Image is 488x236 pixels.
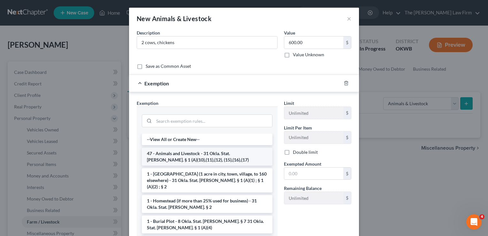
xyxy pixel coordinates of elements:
[142,216,272,233] li: 1 - Burial Plot - 8 Okla. Stat. [PERSON_NAME]. § 7 31 Okla. Stat. [PERSON_NAME]. § 1 (A)(4)
[466,214,482,230] iframe: Intercom live chat
[284,185,322,192] label: Remaining Balance
[343,107,351,119] div: $
[146,63,191,69] label: Save as Common Asset
[284,131,343,144] input: --
[284,192,343,204] input: --
[347,15,351,22] button: ×
[343,192,351,204] div: $
[284,29,295,36] label: Value
[479,214,484,219] span: 4
[142,168,272,193] li: 1 - [GEOGRAPHIC_DATA] (1 acre in city, town, village, to 160 elsewhere) - 31 Okla. Stat. [PERSON_...
[137,100,158,106] span: Exemption
[284,124,312,131] label: Limit Per Item
[343,168,351,180] div: $
[137,14,211,23] div: New Animals & Livestock
[293,51,324,58] label: Value Unknown
[284,100,294,106] span: Limit
[137,30,160,35] span: Description
[284,161,321,167] span: Exempted Amount
[343,131,351,144] div: $
[142,148,272,166] li: 47 - Animals and Livestock - 31 Okla. Stat. [PERSON_NAME]. § 1 (A)(10),(11),(12), (15),(16),(17)
[284,107,343,119] input: --
[142,134,272,145] li: --View All or Create New--
[142,195,272,213] li: 1 - Homestead (if more than 25% used for business) - 31 Okla. Stat. [PERSON_NAME]. § 2
[293,149,318,155] label: Double limit
[284,36,343,49] input: 0.00
[154,115,272,127] input: Search exemption rules...
[284,168,343,180] input: 0.00
[343,36,351,49] div: $
[144,80,169,86] span: Exemption
[137,36,277,49] input: Describe...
